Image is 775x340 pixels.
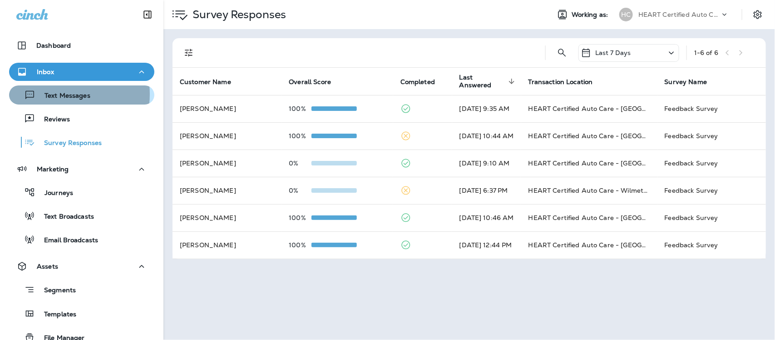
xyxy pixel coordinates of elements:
p: Last 7 Days [595,49,631,56]
p: Journeys [35,189,73,198]
td: Feedback Survey [657,204,766,231]
td: [DATE] 10:46 AM [452,204,521,231]
p: 100% [289,214,311,221]
p: 0% [289,160,311,167]
td: HEART Certified Auto Care - [GEOGRAPHIC_DATA] [521,95,657,122]
p: Assets [37,263,58,270]
td: Feedback Survey [657,231,766,259]
span: Survey Name [665,78,719,86]
span: Working as: [572,11,610,19]
p: Segments [35,286,76,295]
td: HEART Certified Auto Care - Wilmette [521,177,657,204]
p: HEART Certified Auto Care [638,11,720,18]
p: Templates [35,310,76,319]
p: Inbox [37,68,54,75]
div: HC [619,8,633,21]
td: HEART Certified Auto Care - [GEOGRAPHIC_DATA] [521,231,657,259]
td: [DATE] 9:10 AM [452,150,521,177]
td: Feedback Survey [657,150,766,177]
span: Overall Score [289,78,343,86]
td: [DATE] 6:37 PM [452,177,521,204]
td: HEART Certified Auto Care - [GEOGRAPHIC_DATA] [521,122,657,150]
button: Survey Responses [9,133,154,152]
button: Reviews [9,109,154,128]
button: Dashboard [9,36,154,55]
span: Overall Score [289,78,331,86]
td: HEART Certified Auto Care - [GEOGRAPHIC_DATA] [521,150,657,177]
p: 0% [289,187,311,194]
p: 100% [289,105,311,112]
button: Inbox [9,63,154,81]
button: Segments [9,280,154,300]
p: Survey Responses [189,8,286,21]
td: [DATE] 12:44 PM [452,231,521,259]
span: Customer Name [180,78,231,86]
td: Feedback Survey [657,177,766,204]
p: Marketing [37,165,69,173]
button: Templates [9,304,154,323]
button: Journeys [9,183,154,202]
span: Customer Name [180,78,243,86]
button: Assets [9,257,154,275]
button: Settings [750,6,766,23]
p: Survey Responses [35,139,102,148]
td: [PERSON_NAME] [173,231,281,259]
p: 100% [289,241,311,249]
p: Email Broadcasts [35,236,98,245]
td: [DATE] 10:44 AM [452,122,521,150]
td: [PERSON_NAME] [173,204,281,231]
span: Last Answered [459,74,518,89]
p: 100% [289,132,311,140]
button: Text Broadcasts [9,206,154,225]
p: Reviews [35,115,70,124]
p: Text Broadcasts [35,213,94,221]
button: Text Messages [9,85,154,105]
p: Dashboard [36,42,71,49]
button: Collapse Sidebar [135,5,160,24]
span: Transaction Location [528,78,605,86]
td: [PERSON_NAME] [173,122,281,150]
p: Text Messages [35,92,90,100]
span: Completed [400,78,447,86]
td: [PERSON_NAME] [173,150,281,177]
td: [PERSON_NAME] [173,177,281,204]
button: Filters [180,44,198,62]
span: Last Answered [459,74,506,89]
span: Completed [400,78,435,86]
button: Email Broadcasts [9,230,154,249]
td: Feedback Survey [657,95,766,122]
td: Feedback Survey [657,122,766,150]
td: [PERSON_NAME] [173,95,281,122]
button: Marketing [9,160,154,178]
span: Transaction Location [528,78,593,86]
td: HEART Certified Auto Care - [GEOGRAPHIC_DATA] [521,204,657,231]
button: Search Survey Responses [553,44,571,62]
td: [DATE] 9:35 AM [452,95,521,122]
div: 1 - 6 of 6 [694,49,718,56]
span: Survey Name [665,78,707,86]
